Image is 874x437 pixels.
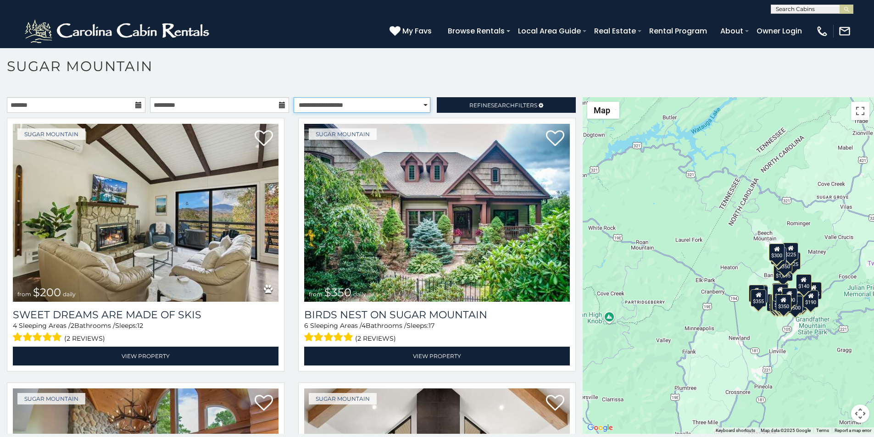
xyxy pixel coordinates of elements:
span: from [17,291,31,298]
img: mail-regular-white.png [838,25,851,38]
a: Owner Login [752,23,807,39]
img: Google [585,422,615,434]
span: Search [491,102,515,109]
span: My Favs [402,25,432,37]
div: $1,095 [774,264,793,281]
span: $200 [33,286,61,299]
a: Sugar Mountain [17,128,85,140]
span: 6 [304,321,308,330]
div: $240 [749,285,764,302]
div: Sleeping Areas / Bathrooms / Sleeps: [13,321,278,344]
div: $265 [773,283,789,300]
button: Change map style [587,102,619,119]
a: Terms [816,428,829,433]
img: phone-regular-white.png [816,25,829,38]
a: Rental Program [645,23,712,39]
div: $355 [751,289,767,307]
a: Sugar Mountain [17,393,85,404]
a: Birds Nest On Sugar Mountain from $350 daily [304,124,570,302]
div: $155 [770,294,786,312]
span: 12 [137,321,143,330]
a: Sugar Mountain [309,128,377,140]
img: Birds Nest On Sugar Mountain [304,124,570,302]
span: Refine Filters [469,102,537,109]
div: $195 [792,293,807,310]
span: from [309,291,323,298]
a: Sweet Dreams Are Made Of Skis [13,309,278,321]
div: $190 [772,283,788,300]
span: $350 [324,286,351,299]
a: Birds Nest On Sugar Mountain [304,309,570,321]
span: 17 [429,321,434,330]
a: Browse Rentals [443,23,509,39]
a: View Property [304,347,570,365]
span: 2 [71,321,74,330]
button: Keyboard shortcuts [716,427,755,434]
div: $225 [783,243,799,260]
a: Real Estate [590,23,640,39]
a: Add to favorites [255,129,273,149]
div: $155 [806,282,822,299]
a: My Favs [390,25,434,37]
button: Toggle fullscreen view [851,102,869,120]
img: White-1-2.png [23,17,213,45]
div: $300 [773,284,788,301]
div: $200 [782,288,797,305]
span: Map [594,105,610,115]
a: Open this area in Google Maps (opens a new window) [585,422,615,434]
a: Sugar Mountain [309,393,377,404]
div: Sleeping Areas / Bathrooms / Sleeps: [304,321,570,344]
button: Map camera controls [851,404,869,423]
div: $125 [785,252,801,270]
span: Map data ©2025 Google [761,428,811,433]
span: daily [353,291,366,298]
span: (2 reviews) [64,332,105,344]
a: View Property [13,347,278,365]
a: Add to favorites [546,129,564,149]
a: Local Area Guide [513,23,585,39]
div: $350 [776,294,791,312]
a: Add to favorites [546,394,564,413]
div: $190 [803,290,819,308]
span: (2 reviews) [355,332,396,344]
div: $375 [772,293,788,310]
a: Sweet Dreams Are Made Of Skis from $200 daily [13,124,278,302]
div: $300 [769,243,785,261]
img: Sweet Dreams Are Made Of Skis [13,124,278,302]
div: $140 [796,274,812,292]
a: Add to favorites [255,394,273,413]
a: About [716,23,748,39]
a: RefineSearchFilters [437,97,575,113]
span: 4 [362,321,366,330]
span: daily [63,291,76,298]
a: Report a map error [835,428,871,433]
span: 4 [13,321,17,330]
